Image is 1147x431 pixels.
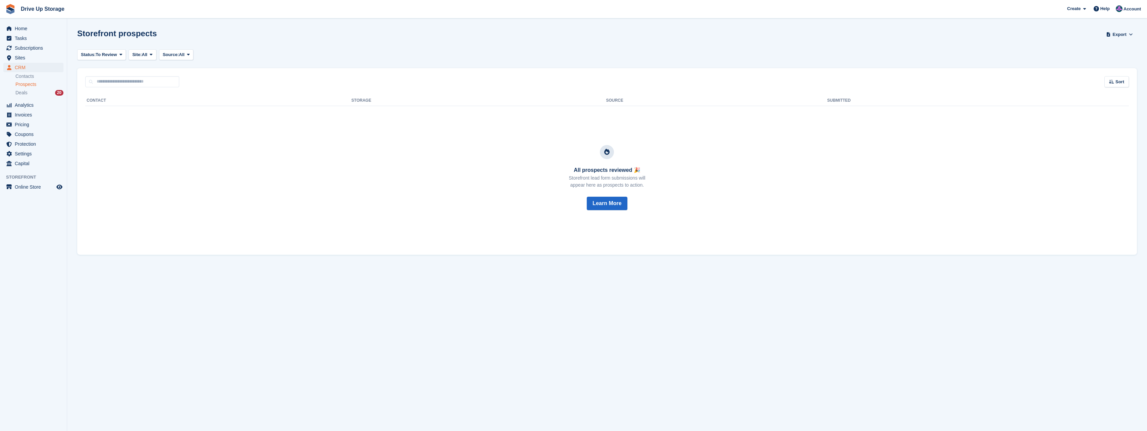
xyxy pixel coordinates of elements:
span: Analytics [15,100,55,110]
span: All [142,51,147,58]
img: stora-icon-8386f47178a22dfd0bd8f6a31ec36ba5ce8667c1dd55bd0f319d3a0aa187defe.svg [5,4,15,14]
a: menu [3,182,63,192]
th: Source [606,95,827,106]
a: menu [3,24,63,33]
a: menu [3,43,63,53]
a: Preview store [55,183,63,191]
div: 20 [55,90,63,96]
span: To Review [96,51,117,58]
span: Account [1124,6,1141,12]
span: Export [1113,31,1127,38]
span: Invoices [15,110,55,119]
a: menu [3,63,63,72]
a: menu [3,149,63,158]
a: Drive Up Storage [18,3,67,14]
span: Coupons [15,130,55,139]
span: Help [1100,5,1110,12]
a: menu [3,130,63,139]
span: All [179,51,185,58]
button: Status: To Review [77,49,126,60]
a: menu [3,100,63,110]
th: Storage [351,95,606,106]
button: Source: All [159,49,194,60]
button: Site: All [129,49,156,60]
a: Deals 20 [15,89,63,96]
span: Tasks [15,34,55,43]
span: Subscriptions [15,43,55,53]
a: Prospects [15,81,63,88]
th: Contact [85,95,351,106]
span: Sites [15,53,55,62]
span: Create [1067,5,1081,12]
h3: All prospects reviewed 🎉 [569,167,646,173]
span: Protection [15,139,55,149]
span: Sort [1115,79,1124,85]
span: Home [15,24,55,33]
h1: Storefront prospects [77,29,157,38]
span: Online Store [15,182,55,192]
button: Export [1105,29,1134,40]
span: Prospects [15,81,36,88]
span: Deals [15,90,28,96]
a: menu [3,139,63,149]
a: Contacts [15,73,63,80]
a: menu [3,159,63,168]
img: Andy [1116,5,1122,12]
th: Submitted [827,95,1129,106]
span: Capital [15,159,55,168]
a: menu [3,110,63,119]
span: CRM [15,63,55,72]
span: Source: [163,51,179,58]
a: menu [3,53,63,62]
span: Site: [132,51,142,58]
span: Status: [81,51,96,58]
a: menu [3,120,63,129]
button: Learn More [587,197,627,210]
span: Pricing [15,120,55,129]
span: Storefront [6,174,67,181]
p: Storefront lead form submissions will appear here as prospects to action. [569,175,646,189]
a: menu [3,34,63,43]
span: Settings [15,149,55,158]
